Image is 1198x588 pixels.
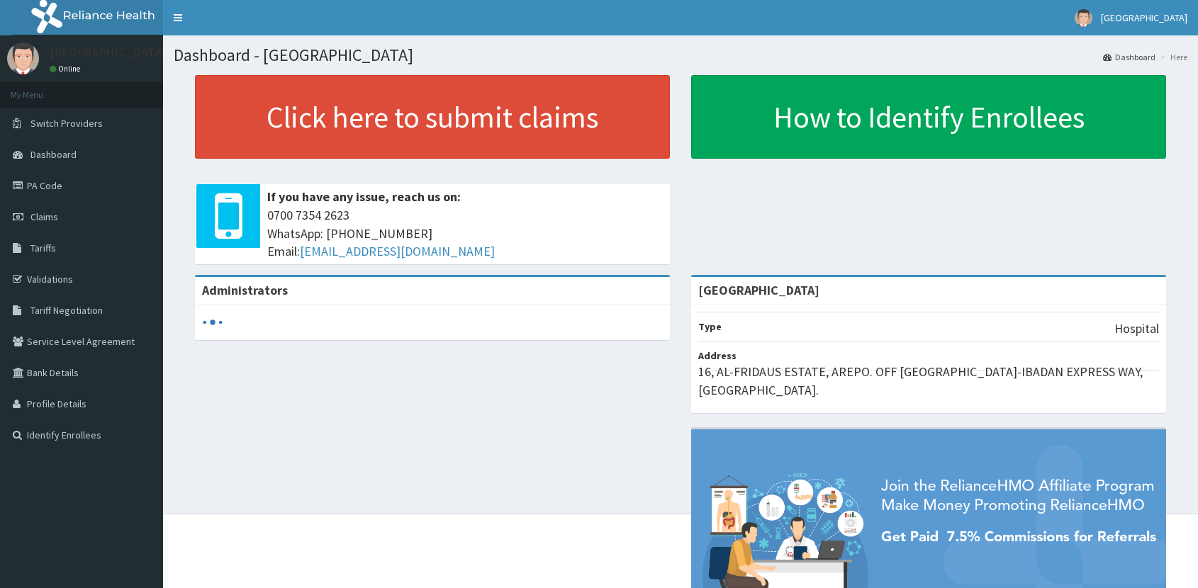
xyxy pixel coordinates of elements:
[202,312,223,333] svg: audio-loading
[202,282,288,298] b: Administrators
[267,188,461,205] b: If you have any issue, reach us on:
[30,304,103,317] span: Tariff Negotiation
[1157,51,1187,63] li: Here
[267,206,663,261] span: 0700 7354 2623 WhatsApp: [PHONE_NUMBER] Email:
[195,75,670,159] a: Click here to submit claims
[50,46,167,59] p: [GEOGRAPHIC_DATA]
[1114,320,1159,338] p: Hospital
[691,75,1166,159] a: How to Identify Enrollees
[30,242,56,254] span: Tariffs
[300,243,495,259] a: [EMAIL_ADDRESS][DOMAIN_NAME]
[698,349,737,362] b: Address
[698,282,819,298] strong: [GEOGRAPHIC_DATA]
[7,43,39,74] img: User Image
[30,148,77,161] span: Dashboard
[30,117,103,130] span: Switch Providers
[174,46,1187,64] h1: Dashboard - [GEOGRAPHIC_DATA]
[698,363,1159,399] p: 16, AL-FRIDAUS ESTATE, AREPO. OFF [GEOGRAPHIC_DATA]-IBADAN EXPRESS WAY, [GEOGRAPHIC_DATA].
[1101,11,1187,24] span: [GEOGRAPHIC_DATA]
[50,64,84,74] a: Online
[698,320,722,333] b: Type
[30,210,58,223] span: Claims
[1103,51,1155,63] a: Dashboard
[1075,9,1092,27] img: User Image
